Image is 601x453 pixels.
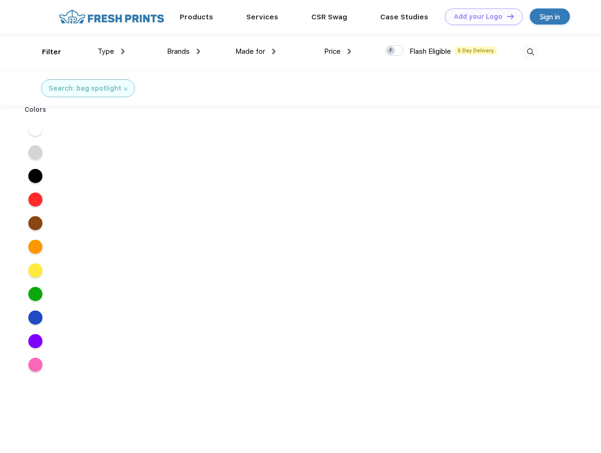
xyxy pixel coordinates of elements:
[324,47,341,56] span: Price
[523,44,538,60] img: desktop_search.svg
[348,49,351,54] img: dropdown.png
[167,47,190,56] span: Brands
[455,46,497,55] span: 5 Day Delivery
[49,84,121,93] div: Search: bag spotlight
[530,8,570,25] a: Sign in
[540,11,560,22] div: Sign in
[124,87,127,91] img: filter_cancel.svg
[98,47,114,56] span: Type
[272,49,275,54] img: dropdown.png
[197,49,200,54] img: dropdown.png
[42,47,61,58] div: Filter
[180,13,213,21] a: Products
[17,105,54,115] div: Colors
[56,8,167,25] img: fo%20logo%202.webp
[121,49,125,54] img: dropdown.png
[409,47,451,56] span: Flash Eligible
[235,47,265,56] span: Made for
[507,14,514,19] img: DT
[454,13,502,21] div: Add your Logo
